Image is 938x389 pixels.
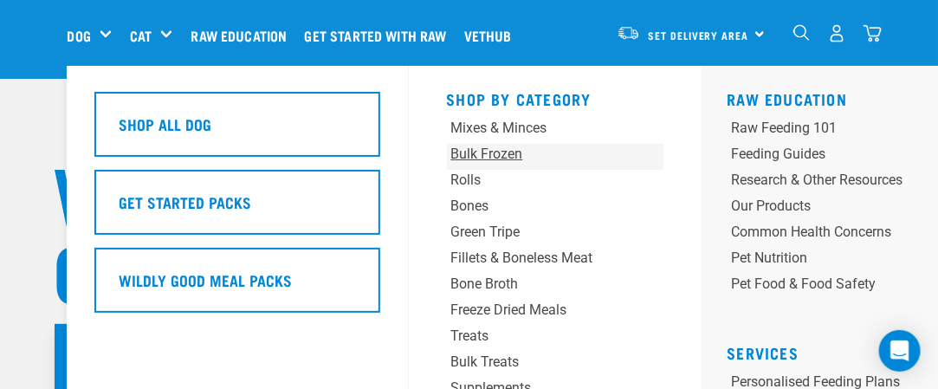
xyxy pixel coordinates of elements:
img: van-moving.png [617,25,640,41]
h5: Get Started Packs [120,191,252,213]
a: Freeze Dried Meals [447,300,663,326]
div: Treats [451,326,622,347]
img: home-icon@2x.png [864,24,882,42]
h5: Shop All Dog [120,113,212,135]
img: home-icon-1@2x.png [793,24,810,41]
div: Fillets & Boneless Meat [451,248,622,269]
div: Open Intercom Messenger [879,330,921,372]
a: Shop All Dog [94,92,380,170]
div: Pet Nutrition [732,248,903,269]
a: Wildly Good Meal Packs [94,248,380,326]
div: Bones [451,196,622,217]
a: Bones [447,196,663,222]
h5: Wildly Good Meal Packs [120,269,293,291]
a: Raw Education [186,1,300,70]
a: Fillets & Boneless Meat [447,248,663,274]
a: Treats [447,326,663,352]
h1: WILDLY GOOD NUTRITION [54,152,400,386]
div: Green Tripe [451,222,622,243]
div: Mixes & Minces [451,118,622,139]
a: Vethub [460,1,525,70]
a: Rolls [447,170,663,196]
a: Mixes & Minces [447,118,663,144]
h5: Shop By Category [447,90,663,104]
a: Bulk Treats [447,352,663,378]
a: Bone Broth [447,274,663,300]
a: Bulk Frozen [447,144,663,170]
div: Research & Other Resources [732,170,903,191]
a: Cat [130,25,152,46]
div: Bone Broth [451,274,622,295]
div: Common Health Concerns [732,222,903,243]
div: Raw Feeding 101 [732,118,903,139]
a: Raw Education [728,94,848,103]
div: Bulk Treats [451,352,622,373]
img: user.png [828,24,846,42]
a: Green Tripe [447,222,663,248]
div: Our Products [732,196,903,217]
a: Get started with Raw [301,1,460,70]
div: Freeze Dried Meals [451,300,622,321]
a: Get Started Packs [94,170,380,248]
div: Feeding Guides [732,144,903,165]
div: Bulk Frozen [451,144,622,165]
a: Dog [68,25,91,46]
div: Pet Food & Food Safety [732,274,903,295]
span: Set Delivery Area [649,32,749,38]
div: Rolls [451,170,622,191]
